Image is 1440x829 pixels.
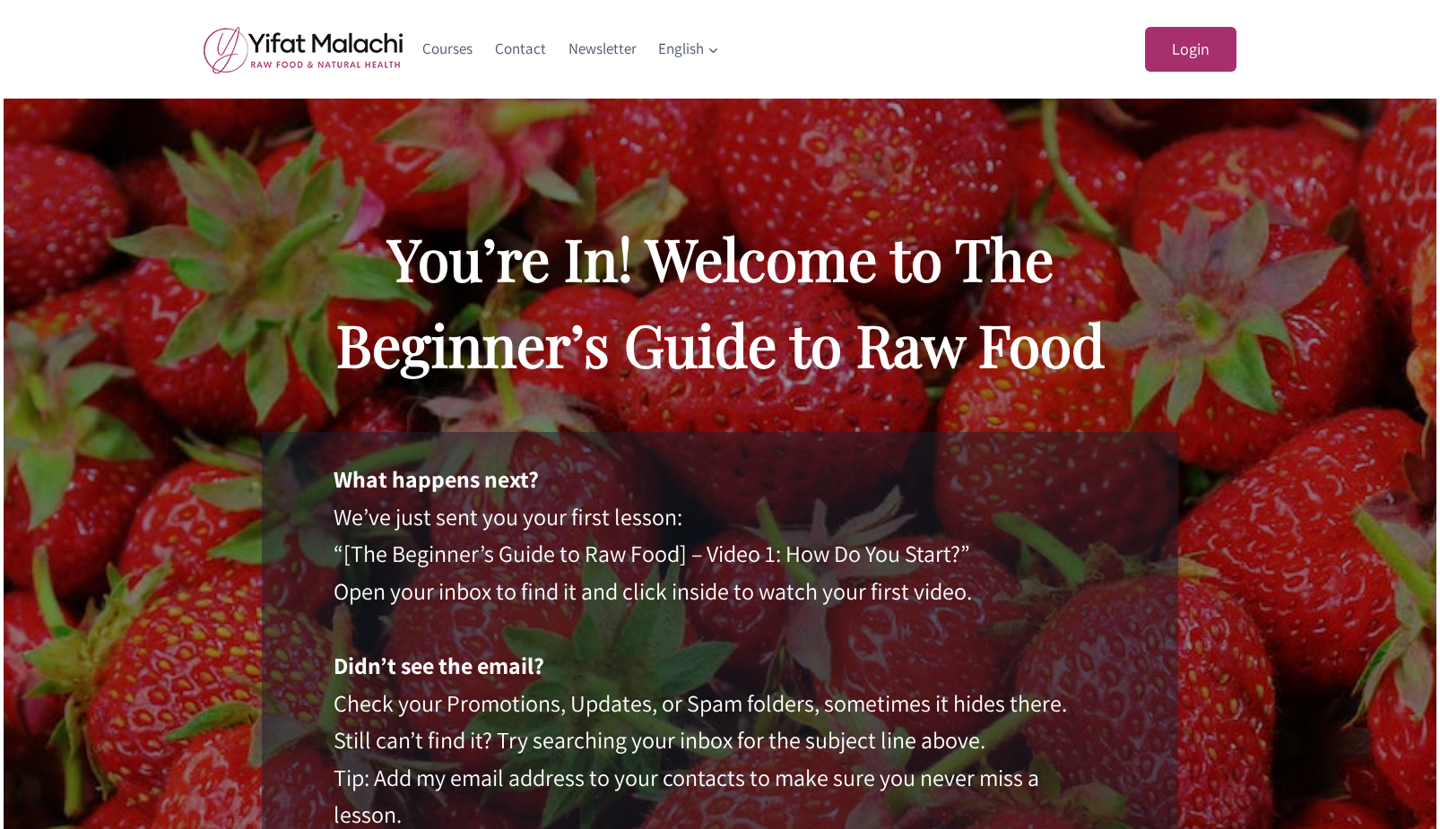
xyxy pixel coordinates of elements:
span: English [658,37,719,61]
strong: Didn’t see the email? [334,650,544,680]
a: Newsletter [557,28,647,71]
h2: You’re In! Welcome to The Beginner’s Guide to Raw Food [262,215,1178,387]
a: Login [1145,27,1236,73]
nav: Primary [412,28,731,71]
strong: What happens next? [334,463,539,494]
a: English [647,28,731,71]
a: Contact [484,28,558,71]
img: yifat_logo41_en.png [204,26,403,73]
a: Courses [412,28,484,71]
